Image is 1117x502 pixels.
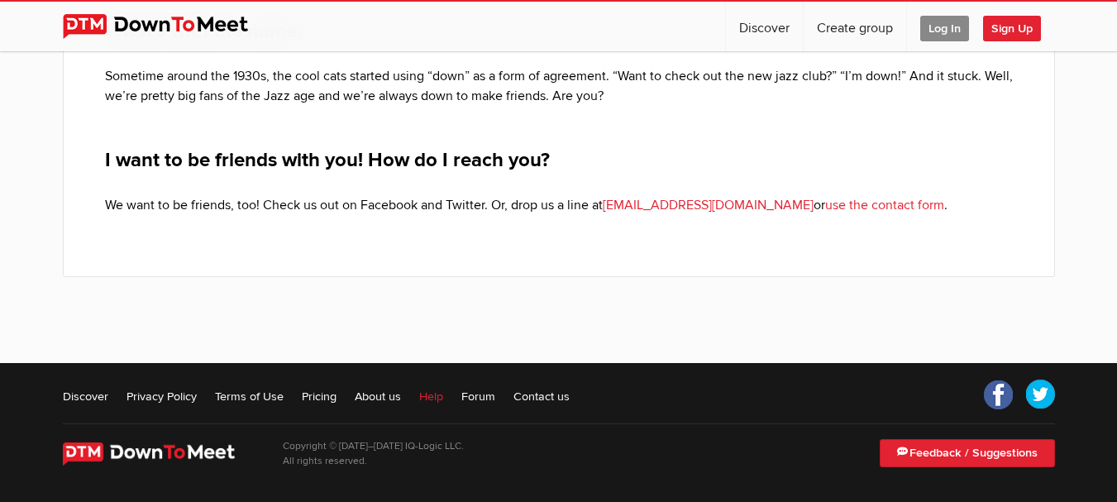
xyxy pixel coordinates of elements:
a: Discover [726,2,803,51]
a: Log In [907,2,982,51]
a: [EMAIL_ADDRESS][DOMAIN_NAME] [603,197,814,213]
a: Twitter [1025,380,1055,409]
a: Help [419,388,443,404]
a: Contact us [513,388,570,404]
span: Log In [920,16,969,41]
a: Create group [804,2,906,51]
a: Sign Up [983,2,1054,51]
a: Discover [63,388,108,404]
a: Feedback / Suggestions [880,439,1055,467]
a: About us [355,388,401,404]
img: DownToMeet [63,14,274,39]
a: Terms of Use [215,388,284,404]
a: use the contact form [825,197,944,213]
p: We want to be friends, too! Check us out on Facebook and Twitter. Or, drop us a line at or . [105,175,1013,215]
a: Pricing [302,388,337,404]
h2: I want to be friends with you! How do I reach you? [105,106,1013,175]
span: 21st [367,458,379,466]
img: DownToMeet [63,442,259,466]
a: Privacy Policy [126,388,197,404]
span: Sign Up [983,16,1041,41]
p: Copyright © [DATE]–[DATE] IQ-Logic LLC. All rights reserved. [283,439,464,469]
a: Forum [461,388,495,404]
p: Sometime around the 1930s, the cool cats started using “down” as a form of agreement. “Want to ch... [105,46,1013,106]
a: Facebook [984,380,1014,409]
